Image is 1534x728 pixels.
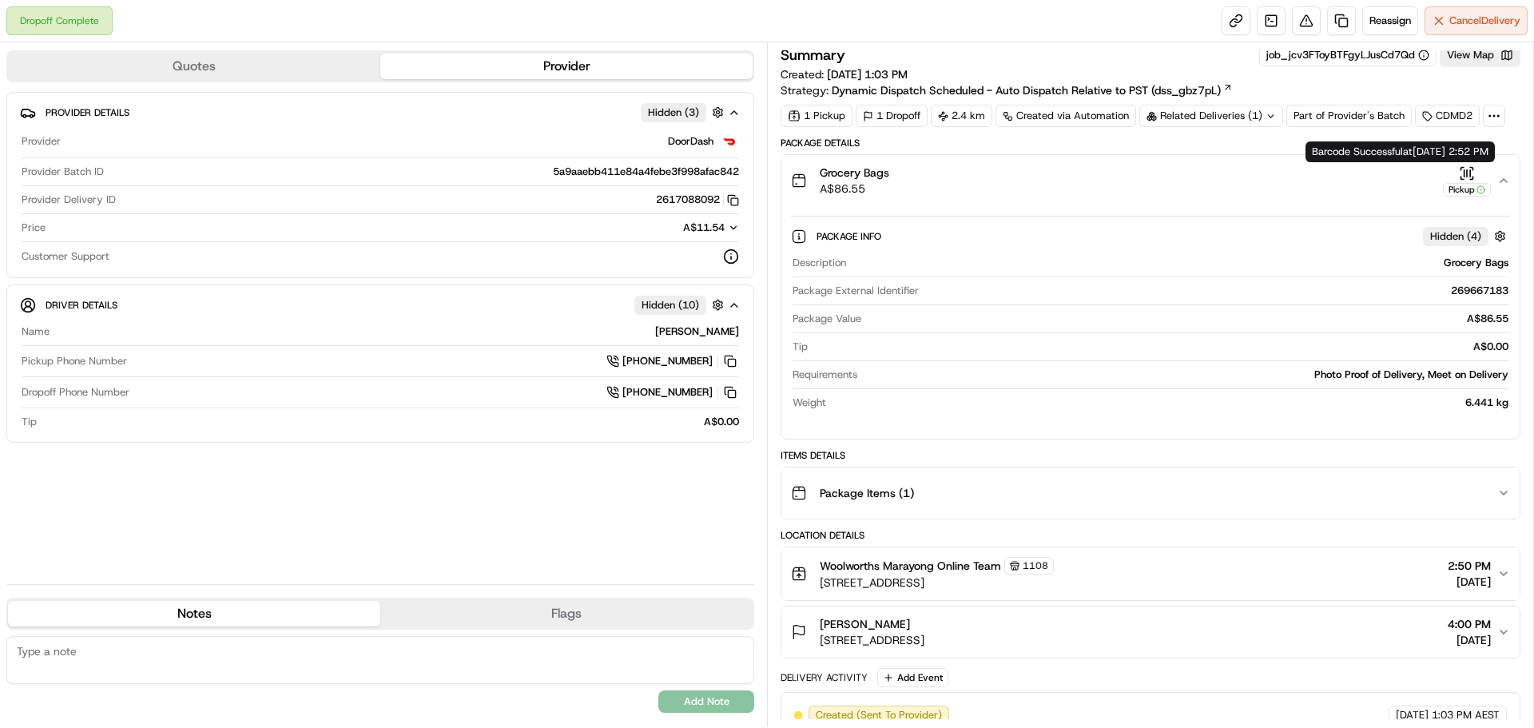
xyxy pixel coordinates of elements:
span: Name [22,324,50,339]
span: Tip [22,415,37,429]
div: Location Details [781,529,1520,542]
div: 📗 [16,233,29,246]
button: Provider DetailsHidden (3) [20,99,741,125]
div: Items Details [781,449,1520,462]
button: Hidden (3) [641,102,728,122]
span: Description [793,256,846,270]
div: We're available if you need us! [54,169,202,181]
span: Created: [781,66,908,82]
div: 💻 [135,233,148,246]
div: 1 Pickup [781,105,852,127]
span: Provider Details [46,106,129,119]
button: Flags [380,601,753,627]
span: Pickup Phone Number [22,354,127,368]
a: Created via Automation [996,105,1136,127]
span: Woolworths Marayong Online Team [820,558,1001,574]
button: Notes [8,601,380,627]
div: Delivery Activity [781,671,868,684]
span: Created (Sent To Provider) [816,708,942,722]
a: 💻API Documentation [129,225,263,254]
span: Provider Delivery ID [22,193,116,207]
div: 2.4 km [931,105,992,127]
span: Reassign [1369,14,1411,28]
a: Powered byPylon [113,270,193,283]
span: Package External Identifier [793,284,919,298]
span: [STREET_ADDRESS] [820,575,1054,591]
span: [PERSON_NAME] [820,616,910,632]
span: 5a9aaebb411e84a4febe3f998afac842 [553,165,739,179]
button: CancelDelivery [1425,6,1528,35]
span: A$86.55 [820,181,889,197]
button: [PERSON_NAME][STREET_ADDRESS]4:00 PM[DATE] [781,607,1520,658]
button: Grocery BagsA$86.55Pickup [781,155,1520,206]
button: job_jcv3FToyBTFgyLJusCd7Qd [1266,48,1429,62]
button: Hidden (4) [1423,226,1510,246]
a: [PHONE_NUMBER] [606,384,739,401]
span: Package Info [817,230,884,243]
div: [PERSON_NAME] [56,324,739,339]
button: Pickup [1443,165,1491,197]
span: Dropoff Phone Number [22,385,129,400]
img: Nash [16,16,48,48]
img: doordash_logo_v2.png [720,132,739,151]
p: Welcome 👋 [16,64,291,90]
span: Knowledge Base [32,232,122,248]
span: Hidden ( 3 ) [648,105,699,120]
span: [DATE] 1:03 PM [827,67,908,82]
a: [PHONE_NUMBER] [606,352,739,370]
span: A$11.54 [683,221,725,234]
span: Tip [793,340,808,354]
span: Package Items ( 1 ) [820,485,914,501]
div: Barcode Successful [1305,141,1495,162]
button: Reassign [1362,6,1418,35]
div: Related Deliveries (1) [1139,105,1283,127]
span: 2:50 PM [1448,558,1491,574]
button: Woolworths Marayong Online Team1108[STREET_ADDRESS]2:50 PM[DATE] [781,547,1520,600]
button: View Map [1440,44,1520,66]
div: 6.441 kg [833,396,1508,410]
span: 4:00 PM [1448,616,1491,632]
div: Pickup [1443,183,1491,197]
span: Cancel Delivery [1449,14,1520,28]
span: Hidden ( 10 ) [642,298,699,312]
span: Pylon [159,271,193,283]
span: Package Value [793,312,861,326]
button: Hidden (10) [634,295,728,315]
span: Hidden ( 4 ) [1430,229,1481,244]
span: [PHONE_NUMBER] [622,354,713,368]
span: 1:03 PM AEST [1432,708,1500,722]
div: A$86.55 [868,312,1508,326]
button: A$11.54 [598,221,739,235]
button: Start new chat [272,157,291,177]
span: Weight [793,396,826,410]
a: Dynamic Dispatch Scheduled - Auto Dispatch Relative to PST (dss_gbz7pL) [832,82,1233,98]
div: 1 Dropoff [856,105,928,127]
a: 📗Knowledge Base [10,225,129,254]
img: 1736555255976-a54dd68f-1ca7-489b-9aae-adbdc363a1c4 [16,153,45,181]
h3: Summary [781,48,845,62]
span: at [DATE] 2:52 PM [1403,145,1488,158]
div: 269667183 [925,284,1508,298]
span: [PHONE_NUMBER] [622,385,713,400]
button: Quotes [8,54,380,79]
input: Got a question? Start typing here... [42,103,288,120]
span: Driver Details [46,299,117,312]
button: Add Event [877,668,948,687]
span: [DATE] [1448,574,1491,590]
div: CDMD2 [1415,105,1480,127]
span: [DATE] [1396,708,1429,722]
span: DoorDash [668,134,713,149]
div: Grocery BagsA$86.55Pickup [781,206,1520,439]
span: Requirements [793,368,857,382]
div: Strategy: [781,82,1233,98]
span: Grocery Bags [820,165,889,181]
span: API Documentation [151,232,256,248]
div: Package Details [781,137,1520,149]
div: Photo Proof of Delivery, Meet on Delivery [864,368,1508,382]
div: Start new chat [54,153,262,169]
